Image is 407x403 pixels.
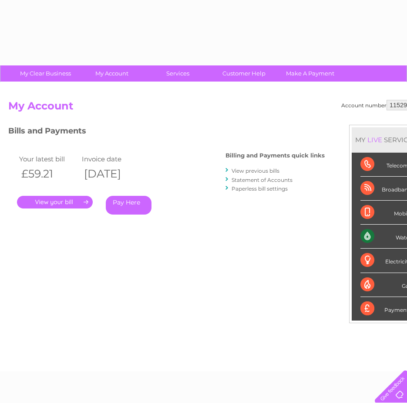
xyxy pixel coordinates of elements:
[225,152,325,159] h4: Billing and Payments quick links
[232,185,288,192] a: Paperless bill settings
[10,65,81,82] a: My Clear Business
[80,153,142,165] td: Invoice date
[232,167,279,174] a: View previous bills
[76,65,148,82] a: My Account
[232,177,293,183] a: Statement of Accounts
[142,65,214,82] a: Services
[8,125,325,140] h3: Bills and Payments
[17,165,80,183] th: £59.21
[106,196,151,215] a: Pay Here
[274,65,346,82] a: Make A Payment
[17,196,93,208] a: .
[17,153,80,165] td: Your latest bill
[80,165,142,183] th: [DATE]
[208,65,280,82] a: Customer Help
[366,136,384,144] div: LIVE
